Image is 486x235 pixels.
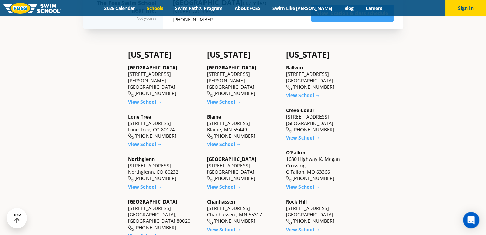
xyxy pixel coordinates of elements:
[463,212,479,228] div: Open Intercom Messenger
[128,91,134,97] img: location-phone-o-icon.svg
[128,198,177,205] a: [GEOGRAPHIC_DATA]
[3,3,61,14] img: FOSS Swim School Logo
[207,198,235,205] a: Chanhassen
[207,133,213,139] img: location-phone-o-icon.svg
[98,5,141,12] a: 2025 Calendar
[286,226,320,233] a: View School →
[128,133,134,139] img: location-phone-o-icon.svg
[97,14,156,22] div: Not yours?
[207,113,279,140] div: [STREET_ADDRESS] Blaine, MN 55449 [PHONE_NUMBER]
[286,85,292,90] img: location-phone-o-icon.svg
[207,219,213,225] img: location-phone-o-icon.svg
[207,198,279,225] div: [STREET_ADDRESS] Chanhassen , MN 55317 [PHONE_NUMBER]
[207,141,241,147] a: View School →
[128,176,134,182] img: location-phone-o-icon.svg
[286,198,307,205] a: Rock Hill
[128,198,200,231] div: [STREET_ADDRESS] [GEOGRAPHIC_DATA], [GEOGRAPHIC_DATA] 80020 [PHONE_NUMBER]
[207,64,279,97] div: [STREET_ADDRESS][PERSON_NAME] [GEOGRAPHIC_DATA] [PHONE_NUMBER]
[207,99,241,105] a: View School →
[128,113,151,120] a: Lone Tree
[128,141,162,147] a: View School →
[207,184,241,190] a: View School →
[128,156,200,182] div: [STREET_ADDRESS] Northglenn, CO 80232 [PHONE_NUMBER]
[207,226,241,233] a: View School →
[286,149,305,156] a: O'Fallon
[128,99,162,105] a: View School →
[286,64,303,71] a: Ballwin
[286,92,320,99] a: View School →
[141,5,169,12] a: Schools
[173,16,266,24] p: [PHONE_NUMBER]
[286,149,358,182] div: 1680 Highway K, Megan Crossing O'Fallon, MO 63366 [PHONE_NUMBER]
[286,64,358,90] div: [STREET_ADDRESS] [GEOGRAPHIC_DATA] [PHONE_NUMBER]
[267,5,338,12] a: Swim Like [PERSON_NAME]
[286,107,314,113] a: Creve Coeur
[128,64,177,71] a: [GEOGRAPHIC_DATA]
[229,5,267,12] a: About FOSS
[286,184,320,190] a: View School →
[128,113,200,140] div: [STREET_ADDRESS] Lone Tree, CO 80124 [PHONE_NUMBER]
[128,50,200,59] h4: [US_STATE]
[13,213,21,223] div: TOP
[286,107,358,133] div: [STREET_ADDRESS] [GEOGRAPHIC_DATA] [PHONE_NUMBER]
[207,176,213,182] img: location-phone-o-icon.svg
[286,198,358,225] div: [STREET_ADDRESS] [GEOGRAPHIC_DATA] [PHONE_NUMBER]
[207,156,279,182] div: [STREET_ADDRESS] [GEOGRAPHIC_DATA] [PHONE_NUMBER]
[286,127,292,133] img: location-phone-o-icon.svg
[286,134,320,141] a: View School →
[128,225,134,231] img: location-phone-o-icon.svg
[286,50,358,59] h4: [US_STATE]
[207,113,221,120] a: Blaine
[128,184,162,190] a: View School →
[359,5,388,12] a: Careers
[286,176,292,182] img: location-phone-o-icon.svg
[128,156,155,162] a: Northglenn
[207,91,213,97] img: location-phone-o-icon.svg
[286,219,292,225] img: location-phone-o-icon.svg
[128,64,200,97] div: [STREET_ADDRESS][PERSON_NAME] [GEOGRAPHIC_DATA] [PHONE_NUMBER]
[207,50,279,59] h4: [US_STATE]
[338,5,359,12] a: Blog
[207,64,256,71] a: [GEOGRAPHIC_DATA]
[169,5,229,12] a: Swim Path® Program
[207,156,256,162] a: [GEOGRAPHIC_DATA]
